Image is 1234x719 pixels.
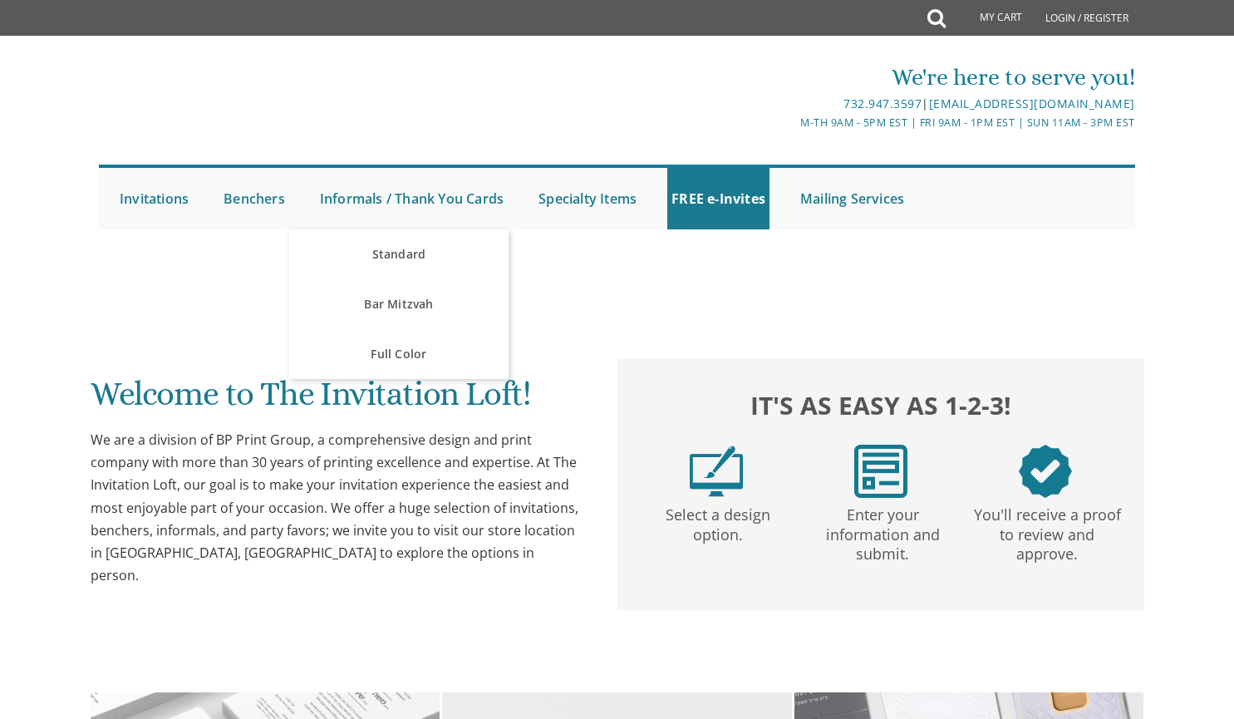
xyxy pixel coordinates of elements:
a: Kiddush Invitations [652,329,802,379]
img: step1.png [690,445,743,498]
img: step3.png [1019,445,1072,498]
h2: It's as easy as 1-2-3! [634,387,1128,424]
p: Select a design option. [639,498,797,545]
a: Bris Invitations [652,279,802,329]
a: 732.947.3597 [843,96,922,111]
div: | [445,94,1135,114]
a: Mailing Services [796,168,908,229]
a: Invitations [116,168,193,229]
a: Informals / Thank You Cards [316,168,508,229]
p: You'll receive a proof to review and approve. [968,498,1126,564]
a: Standard [289,229,508,279]
a: Bar Mitzvah [289,279,508,329]
a: My Cart [944,2,1034,35]
a: [EMAIL_ADDRESS][DOMAIN_NAME] [929,96,1135,111]
a: Vort Invitations [652,229,802,279]
a: Benchers [219,168,289,229]
a: Specialty Items [534,168,641,229]
img: step2.png [854,445,907,498]
h1: Welcome to The Invitation Loft! [91,376,584,425]
div: M-Th 9am - 5pm EST | Fri 9am - 1pm EST | Sun 11am - 3pm EST [445,114,1135,131]
a: FREE e-Invites [667,168,769,229]
a: Upsherin Invitations [652,379,802,429]
a: Full Color [289,329,508,379]
p: Enter your information and submit. [804,498,961,564]
div: We are a division of BP Print Group, a comprehensive design and print company with more than 30 y... [91,429,584,587]
div: We're here to serve you! [445,61,1135,94]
